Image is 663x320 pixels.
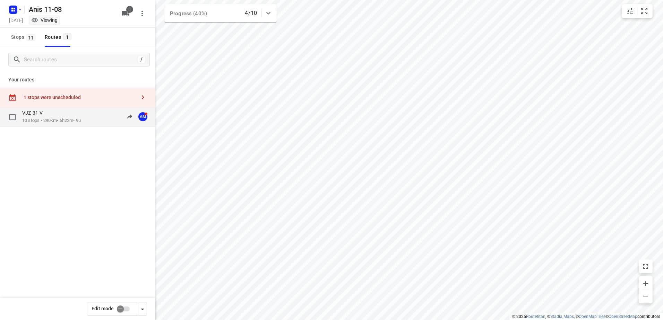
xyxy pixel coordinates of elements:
div: You are currently in view mode. To make any changes, go to edit project. [31,17,58,24]
p: Your routes [8,76,147,83]
button: Send to driver [123,110,137,124]
input: Search routes [24,54,138,65]
a: Stadia Maps [550,314,574,319]
li: © 2025 , © , © © contributors [512,314,660,319]
span: Progress (40%) [170,10,207,17]
p: 4/10 [245,9,257,17]
span: Stops [11,33,38,42]
p: VJZ-31-V [22,110,47,116]
button: Fit zoom [637,4,651,18]
button: More [135,7,149,20]
div: small contained button group [622,4,653,18]
span: Edit mode [92,306,114,311]
span: 11 [26,34,36,41]
a: Routetitan [526,314,545,319]
div: 1 stops were unscheduled [24,95,136,100]
p: 10 stops • 290km • 6h22m • 9u [22,117,81,124]
button: 1 [119,7,132,20]
button: Map settings [623,4,637,18]
div: Driver app settings [138,304,147,313]
span: 1 [126,6,133,13]
div: / [138,56,145,63]
a: OpenStreetMap [609,314,637,319]
span: 1 [63,33,71,40]
div: Routes [45,33,74,42]
span: Select [6,110,19,124]
a: OpenMapTiles [579,314,605,319]
div: Progress (40%)4/10 [164,4,277,22]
